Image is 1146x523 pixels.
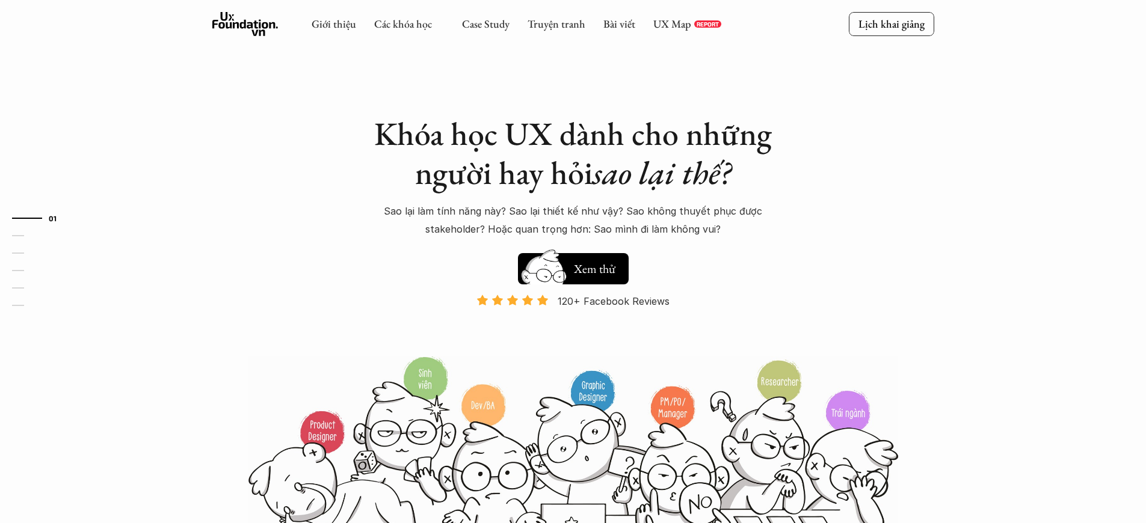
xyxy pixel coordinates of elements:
[49,213,57,222] strong: 01
[593,151,731,194] em: sao lại thế?
[518,247,629,284] a: Xem thử
[558,292,670,310] p: 120+ Facebook Reviews
[363,202,784,239] p: Sao lại làm tính năng này? Sao lại thiết kế như vậy? Sao không thuyết phục được stakeholder? Hoặc...
[603,17,635,31] a: Bài viết
[653,17,691,31] a: UX Map
[12,211,69,225] a: 01
[528,17,585,31] a: Truyện tranh
[858,17,925,31] p: Lịch khai giảng
[466,294,680,355] a: 120+ Facebook Reviews
[462,17,510,31] a: Case Study
[572,260,617,277] h5: Xem thử
[697,20,719,28] p: REPORT
[363,114,784,192] h1: Khóa học UX dành cho những người hay hỏi
[374,17,432,31] a: Các khóa học
[312,17,356,31] a: Giới thiệu
[849,12,934,35] a: Lịch khai giảng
